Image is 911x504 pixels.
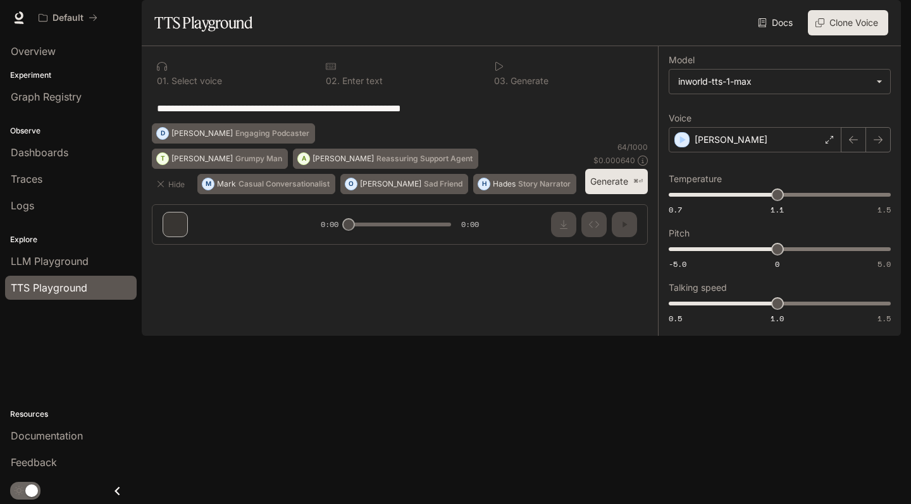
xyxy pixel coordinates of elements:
p: Voice [669,114,691,123]
p: 0 1 . [157,77,169,85]
span: 1.1 [771,204,784,215]
button: HHadesStory Narrator [473,174,576,194]
p: Default [53,13,84,23]
button: Hide [152,174,192,194]
div: O [345,174,357,194]
p: Reassuring Support Agent [376,155,473,163]
span: 0.5 [669,313,682,324]
span: 1.0 [771,313,784,324]
button: D[PERSON_NAME]Engaging Podcaster [152,123,315,144]
button: Clone Voice [808,10,888,35]
button: Generate⌘⏎ [585,169,648,195]
p: [PERSON_NAME] [360,180,421,188]
div: inworld-tts-1-max [669,70,890,94]
p: Story Narrator [518,180,571,188]
div: A [298,149,309,169]
p: [PERSON_NAME] [695,133,767,146]
p: Model [669,56,695,65]
p: Talking speed [669,283,727,292]
p: Select voice [169,77,222,85]
span: 1.5 [877,204,891,215]
span: -5.0 [669,259,686,269]
p: Mark [217,180,236,188]
p: ⌘⏎ [633,178,643,185]
p: Engaging Podcaster [235,130,309,137]
p: [PERSON_NAME] [171,155,233,163]
p: Enter text [340,77,383,85]
p: Hades [493,180,516,188]
h1: TTS Playground [154,10,252,35]
p: [PERSON_NAME] [171,130,233,137]
p: 0 3 . [494,77,508,85]
span: 5.0 [877,259,891,269]
p: 64 / 1000 [617,142,648,152]
a: Docs [755,10,798,35]
div: inworld-tts-1-max [678,75,870,88]
p: Generate [508,77,548,85]
p: [PERSON_NAME] [313,155,374,163]
p: Casual Conversationalist [239,180,330,188]
span: 0.7 [669,204,682,215]
button: A[PERSON_NAME]Reassuring Support Agent [293,149,478,169]
p: Temperature [669,175,722,183]
p: Pitch [669,229,690,238]
p: Sad Friend [424,180,462,188]
button: O[PERSON_NAME]Sad Friend [340,174,468,194]
button: MMarkCasual Conversationalist [197,174,335,194]
button: T[PERSON_NAME]Grumpy Man [152,149,288,169]
div: M [202,174,214,194]
div: T [157,149,168,169]
div: D [157,123,168,144]
p: Grumpy Man [235,155,282,163]
p: 0 2 . [326,77,340,85]
button: All workspaces [33,5,103,30]
span: 1.5 [877,313,891,324]
span: 0 [775,259,779,269]
div: H [478,174,490,194]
